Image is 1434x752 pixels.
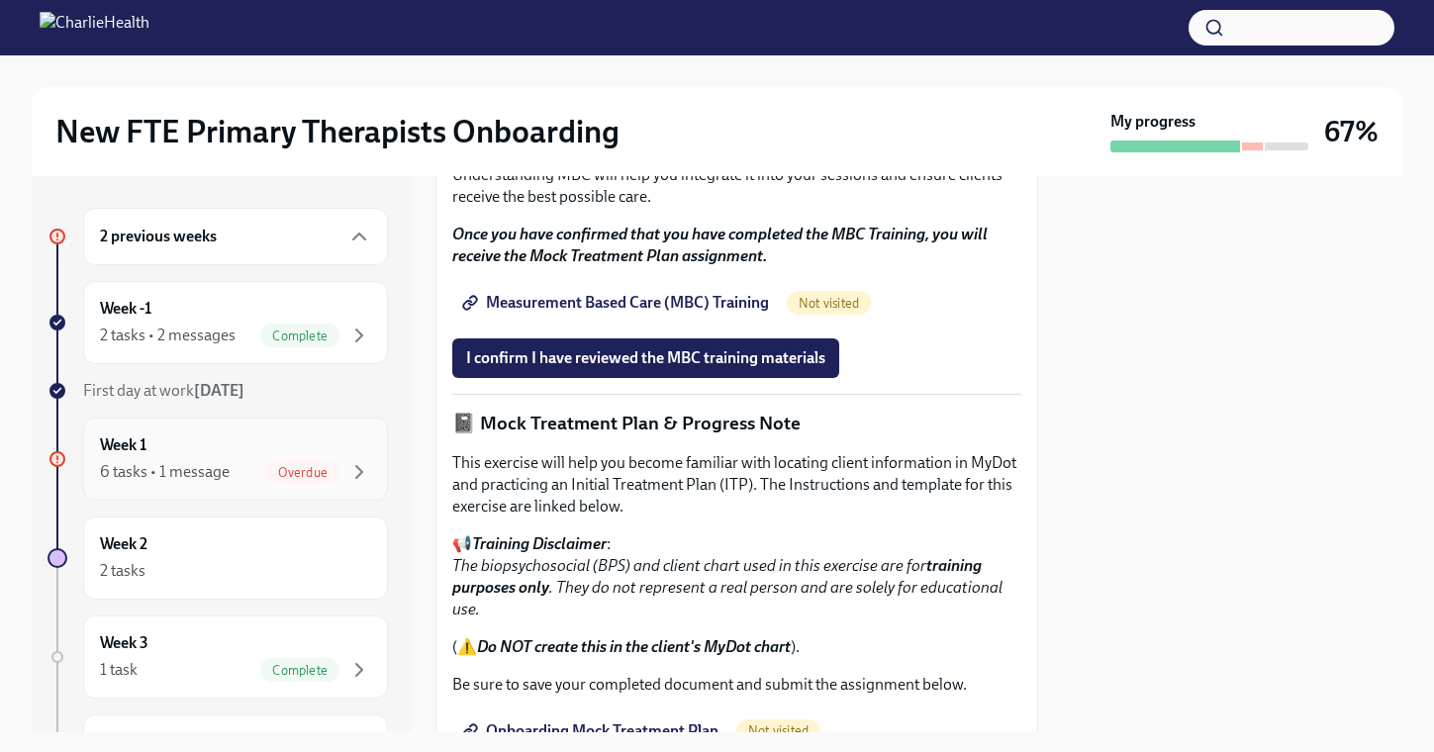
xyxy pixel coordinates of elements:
h2: New FTE Primary Therapists Onboarding [55,112,620,151]
p: This exercise will help you become familiar with locating client information in MyDot and practic... [452,452,1021,517]
h6: Week 1 [100,434,146,456]
p: 📢 : [452,533,1021,620]
span: Measurement Based Care (MBC) Training [466,293,769,313]
span: I confirm I have reviewed the MBC training materials [466,348,825,368]
span: Not visited [736,723,820,738]
span: Complete [260,663,339,678]
span: Not visited [787,296,871,311]
p: Be sure to save your completed document and submit the assignment below. [452,674,1021,696]
div: 2 tasks [100,560,145,582]
strong: My progress [1110,111,1195,133]
div: 2 previous weeks [83,208,388,265]
span: Onboarding Mock Treatment Plan [466,721,718,741]
h6: Week 2 [100,533,147,555]
span: Overdue [266,465,339,480]
a: Measurement Based Care (MBC) Training [452,283,783,323]
a: Week 22 tasks [48,517,388,600]
a: Week -12 tasks • 2 messagesComplete [48,281,388,364]
img: CharlieHealth [40,12,149,44]
h6: Week -1 [100,298,151,320]
strong: Do NOT create this in the client's MyDot chart [477,637,791,656]
span: First day at work [83,381,244,400]
p: 📓 Mock Treatment Plan & Progress Note [452,411,1021,436]
a: Week 16 tasks • 1 messageOverdue [48,418,388,501]
strong: Once you have confirmed that you have completed the MBC Training, you will receive the Mock Treat... [452,225,988,265]
p: (⚠️ ). [452,636,1021,658]
strong: [DATE] [194,381,244,400]
button: I confirm I have reviewed the MBC training materials [452,338,839,378]
strong: training purposes only [452,556,982,597]
div: 1 task [100,659,138,681]
em: The biopsychosocial (BPS) and client chart used in this exercise are for . They do not represent ... [452,556,1003,618]
div: 6 tasks • 1 message [100,461,230,483]
a: First day at work[DATE] [48,380,388,402]
a: Onboarding Mock Treatment Plan [452,711,732,751]
strong: Training Disclaimer [472,534,607,553]
a: Week 31 taskComplete [48,615,388,699]
p: Understanding MBC will help you integrate it into your sessions and ensure clients receive the be... [452,164,1021,208]
h6: Week 3 [100,632,148,654]
div: 2 tasks • 2 messages [100,325,236,346]
h6: 2 previous weeks [100,226,217,247]
span: Complete [260,329,339,343]
h3: 67% [1324,114,1379,149]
